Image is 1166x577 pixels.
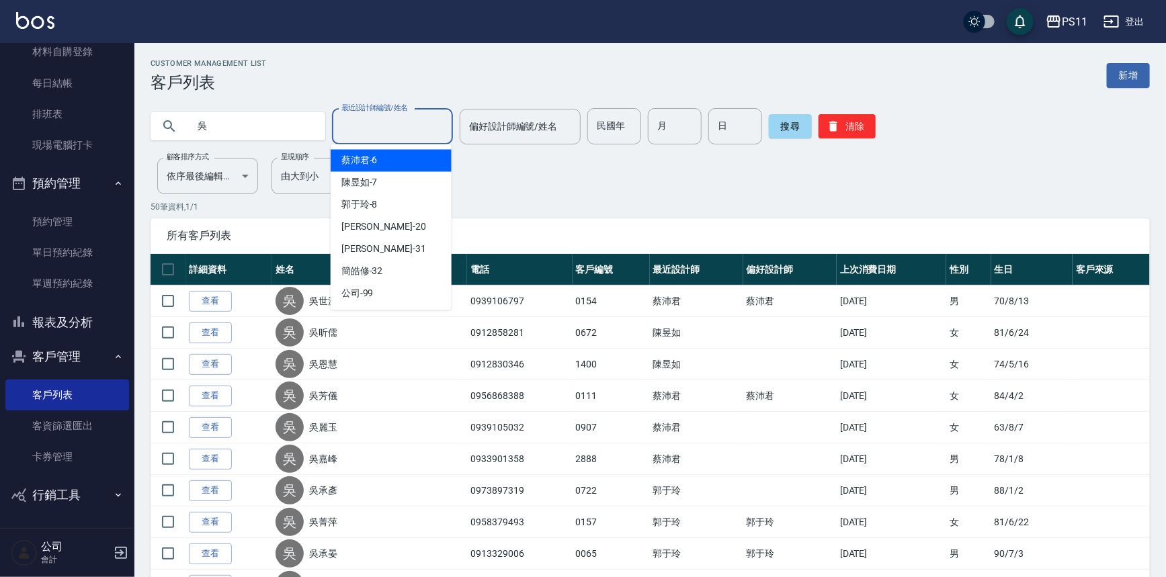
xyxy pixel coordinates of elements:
div: 依序最後編輯時間 [157,158,258,194]
div: 吳 [276,287,304,315]
a: 吳麗玉 [309,420,337,434]
span: 簡皓修 -32 [341,265,383,279]
a: 查看 [189,480,232,501]
h2: Customer Management List [151,59,267,68]
input: 搜尋關鍵字 [188,108,315,144]
label: 最近設計師編號/姓名 [341,103,408,113]
a: 吳芳儀 [309,389,337,402]
td: 0912858281 [467,317,572,349]
td: 81/6/22 [991,506,1073,538]
a: 查看 [189,449,232,470]
td: 男 [946,538,991,570]
td: 84/4/2 [991,380,1073,412]
p: 50 筆資料, 1 / 1 [151,201,1150,213]
td: 74/5/16 [991,349,1073,380]
th: 客戶編號 [573,254,650,285]
td: 郭于玲 [743,506,837,538]
div: 吳 [276,318,304,347]
td: [DATE] [837,317,947,349]
button: 搜尋 [769,114,812,138]
td: 0912830346 [467,349,572,380]
td: 女 [946,317,991,349]
td: 郭于玲 [743,538,837,570]
button: 行銷工具 [5,478,129,513]
h3: 客戶列表 [151,73,267,92]
a: 每日結帳 [5,68,129,99]
a: 現場電腦打卡 [5,130,129,161]
td: 0958379493 [467,506,572,538]
button: 客戶管理 [5,339,129,374]
td: 蔡沛君 [650,285,743,317]
td: 0973897319 [467,475,572,506]
a: 查看 [189,543,232,564]
td: [DATE] [837,380,947,412]
a: 客戶列表 [5,380,129,410]
td: 0154 [573,285,650,317]
div: 吳 [276,382,304,410]
td: 郭于玲 [650,506,743,538]
a: 客資篩選匯出 [5,410,129,441]
div: PS11 [1062,13,1087,30]
td: 0913329006 [467,538,572,570]
a: 卡券管理 [5,441,129,472]
td: 0722 [573,475,650,506]
a: 吳承彥 [309,484,337,497]
button: 預約管理 [5,166,129,201]
td: 陳昱如 [650,317,743,349]
td: 0157 [573,506,650,538]
td: 63/8/7 [991,412,1073,443]
th: 上次消費日期 [837,254,947,285]
a: 查看 [189,322,232,343]
a: 吳嘉峰 [309,452,337,465]
td: [DATE] [837,538,947,570]
td: 女 [946,380,991,412]
span: 公司 -99 [341,287,374,301]
label: 呈現順序 [281,152,309,162]
span: 郭于玲 -8 [341,198,378,212]
td: 蔡沛君 [743,285,837,317]
td: 女 [946,412,991,443]
button: PS11 [1040,8,1093,36]
th: 電話 [467,254,572,285]
td: 郭于玲 [650,538,743,570]
label: 顧客排序方式 [167,152,209,162]
td: 郭于玲 [650,475,743,506]
div: 吳 [276,350,304,378]
a: 吳承晏 [309,547,337,560]
a: 排班表 [5,99,129,130]
button: 清除 [819,114,876,138]
a: 預約管理 [5,206,129,237]
div: 吳 [276,445,304,473]
button: 登出 [1098,9,1150,34]
td: 陳昱如 [650,349,743,380]
td: 78/1/8 [991,443,1073,475]
th: 姓名 [272,254,467,285]
td: 0939105032 [467,412,572,443]
img: Person [11,539,38,566]
td: 0065 [573,538,650,570]
td: 0956868388 [467,380,572,412]
td: 蔡沛君 [650,380,743,412]
th: 詳細資料 [185,254,272,285]
a: 材料自購登錄 [5,36,129,67]
td: 蔡沛君 [650,443,743,475]
td: 90/7/3 [991,538,1073,570]
td: [DATE] [837,412,947,443]
td: 男 [946,475,991,506]
img: Logo [16,12,54,29]
span: 蔡沛君 -6 [341,154,378,168]
a: 新增 [1107,63,1150,88]
td: 女 [946,349,991,380]
td: 0933901358 [467,443,572,475]
a: 吳昕儒 [309,326,337,339]
div: 吳 [276,508,304,536]
span: 所有客戶列表 [167,229,1134,242]
th: 性別 [946,254,991,285]
span: [PERSON_NAME] -20 [341,220,426,234]
div: 吳 [276,413,304,441]
td: [DATE] [837,443,947,475]
a: 查看 [189,354,232,375]
span: [PERSON_NAME] -31 [341,242,426,257]
th: 最近設計師 [650,254,743,285]
a: 查看 [189,386,232,406]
